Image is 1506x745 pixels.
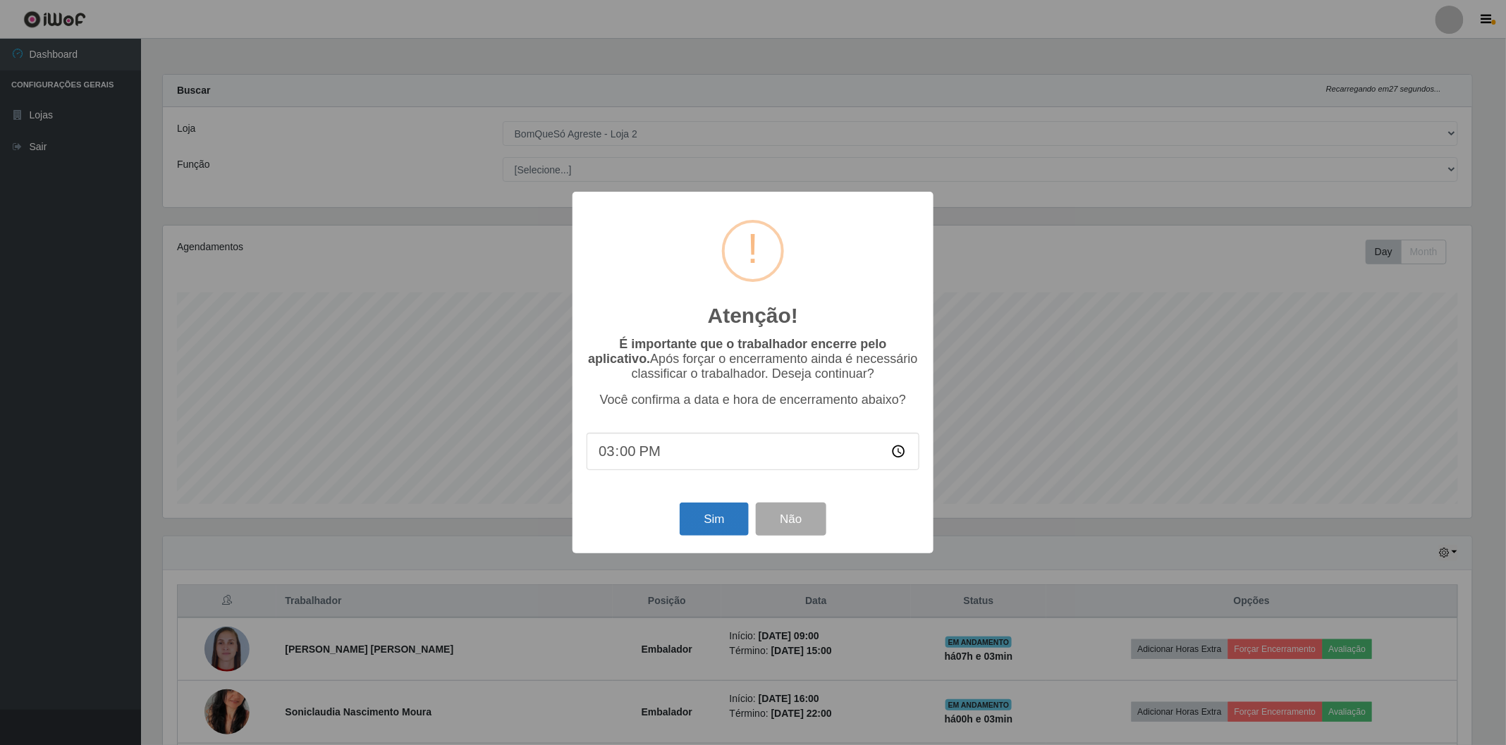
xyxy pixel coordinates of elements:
[680,503,748,536] button: Sim
[587,337,919,381] p: Após forçar o encerramento ainda é necessário classificar o trabalhador. Deseja continuar?
[756,503,826,536] button: Não
[708,303,798,328] h2: Atenção!
[587,393,919,407] p: Você confirma a data e hora de encerramento abaixo?
[588,337,886,366] b: É importante que o trabalhador encerre pelo aplicativo.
